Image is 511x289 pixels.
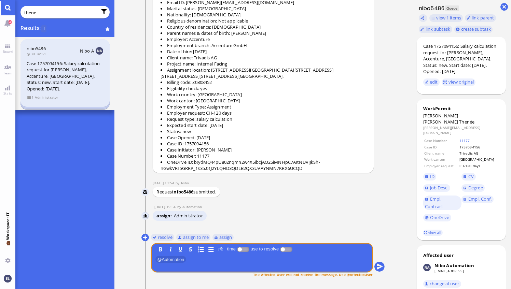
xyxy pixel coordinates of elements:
[226,246,237,251] label: time
[468,196,492,202] span: Empl. Conf.
[249,246,280,251] label: use to resolve
[423,252,454,258] div: Affected user
[181,180,189,185] span: Nibo
[423,105,500,112] div: WorkPermit
[187,245,194,253] button: S
[434,269,464,273] a: [EMAIL_ADDRESS]
[35,95,58,100] span: Administrator
[177,245,184,253] button: U
[161,134,370,141] li: Case Opened: [DATE]
[423,196,461,210] a: Empl. Contract
[459,150,499,156] td: Trivadis AG
[161,18,370,24] li: Religious denomination: Not applicable
[426,26,451,32] span: link subtask
[174,213,203,219] li: Administrator
[161,85,370,91] li: Eligibility check: yes
[1,71,14,75] span: Team
[157,257,162,262] span: @
[468,173,474,179] span: CV
[436,15,461,21] span: view 1 items
[161,55,370,61] li: Client name: Trivadis AG
[161,91,370,98] li: Work country: [GEOGRAPHIC_DATA]
[157,245,164,253] button: B
[27,95,34,100] span: view 1 items
[430,185,448,191] span: Job Desc.
[459,144,499,150] td: 1757094156
[161,12,370,18] li: Nationality: [DEMOGRAPHIC_DATA]
[161,36,370,42] li: Employer: Accenture
[153,180,176,185] span: [DATE] 19:54
[423,184,451,192] a: Job Desc.
[27,52,37,56] span: 3d
[161,42,370,48] li: Employment branch: Accenture GmbH
[424,138,458,143] td: Case Number
[142,212,149,220] img: Automation
[41,25,46,32] span: 1
[161,159,370,171] li: OneDrive ID: b!ydMQ44pU802nqmn2w4X5ibcjAO25iMNHpC7AItNUVIJkSh-nGwkVRIpGRRP_1s35.01J2YLQHD3QDLB2QX...
[161,67,370,79] li: Assignment location: [STREET_ADDRESS][GEOGRAPHIC_DATA][STREET_ADDRESS][STREET_ADDRESS][STREET_ADD...
[167,245,174,253] button: I
[425,196,443,209] span: Empl. Contract
[153,187,220,197] div: Request submitted.
[445,5,459,11] span: Queue
[419,26,452,33] task-group-action-menu: link subtask
[461,184,485,192] a: Degree
[182,204,202,209] span: automation@bluelakelegal.com
[423,43,500,75] div: Case 1757094156: Salary calculation request for [PERSON_NAME], Accenture, [GEOGRAPHIC_DATA]. Stat...
[2,91,14,96] span: Stats
[237,246,249,251] p-inputswitch: Log time spent
[37,52,48,56] span: 3d
[424,144,458,150] td: Case ID
[161,48,370,55] li: Date of hire: [DATE]
[461,173,476,180] a: CV
[155,256,186,263] span: Automation
[27,60,103,92] div: Case 1757094156: Salary calculation request for [PERSON_NAME], Accenture, [GEOGRAPHIC_DATA]. Stat...
[454,26,493,33] button: create subtask
[80,48,94,54] span: Nibo A
[472,15,494,21] span: link parent
[423,113,458,125] span: [PERSON_NAME] [PERSON_NAME]
[461,196,494,203] a: Empl. Conf.
[424,150,458,156] td: Client name
[9,20,12,24] span: 4
[161,147,370,153] li: Case Initiator: [PERSON_NAME]
[27,45,46,52] a: nibo5486
[212,233,234,241] button: assign
[161,110,370,116] li: Employer request: CH-120 days
[176,180,181,185] span: by
[1,49,14,54] span: Board
[4,275,11,282] img: You
[465,14,496,22] task-group-action-menu: link parent
[161,98,370,104] li: Work canton: [GEOGRAPHIC_DATA]
[423,214,452,221] a: OneDrive
[156,213,174,219] span: assign
[459,119,474,125] span: Thenée
[434,262,474,269] div: Nibo Automation
[424,157,458,162] td: Work canton
[20,25,41,32] span: Results:
[161,116,370,122] li: Request type: salary calculation
[442,78,476,86] button: view original
[177,204,183,209] span: by
[154,204,177,209] span: [DATE] 19:54
[161,79,370,85] li: Billing code: Z0308452
[423,280,461,288] button: change af user
[161,141,370,147] li: Case ID: 1757094156
[459,138,470,143] a: 11177
[429,14,463,22] button: view 1 items
[423,125,500,135] dd: [PERSON_NAME][EMAIL_ADDRESS][DOMAIN_NAME]
[161,30,370,36] li: Parent names & dates of birth: [PERSON_NAME]
[5,240,10,255] span: 💼 Workspace: IT
[161,153,370,159] li: Case Number: 11177
[96,47,103,55] img: NA
[423,230,443,235] a: view all
[161,5,370,12] li: Marital status: [DEMOGRAPHIC_DATA]
[161,104,370,110] li: Employment Type: Assignment
[253,272,373,277] span: The Affected User will not receive the message. Use @AffectedUser
[280,246,292,251] p-inputswitch: use to resolve
[161,128,370,134] li: Status: new
[151,233,175,241] button: resolve
[24,9,97,16] input: Enter query or press / to filter
[174,189,193,195] strong: nibo5486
